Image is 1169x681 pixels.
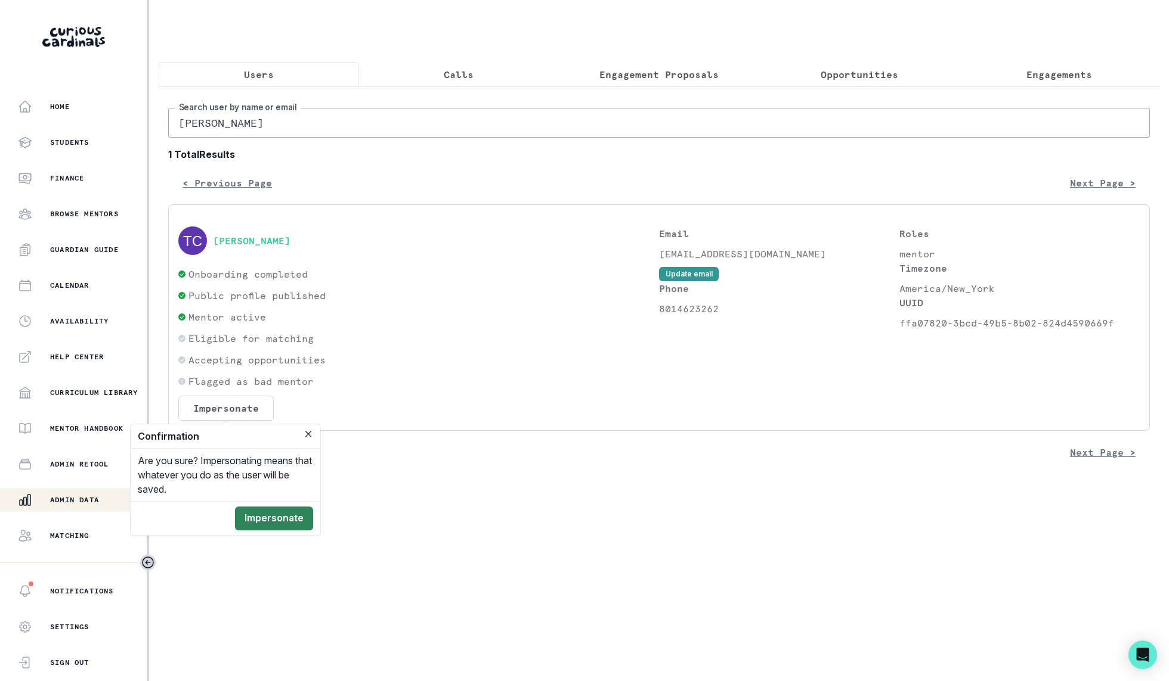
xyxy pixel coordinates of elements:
[50,459,109,469] p: Admin Retool
[50,424,123,433] p: Mentor Handbook
[50,388,138,397] p: Curriculum Library
[1056,440,1150,464] button: Next Page >
[821,67,898,82] p: Opportunities
[899,316,1140,330] p: ffa07820-3bcd-49b5-8b02-824d4590669f
[301,427,316,441] button: Close
[899,296,1140,310] p: UUID
[659,247,899,261] p: [EMAIL_ADDRESS][DOMAIN_NAME]
[50,531,89,540] p: Matching
[131,449,320,501] div: Are you sure? Impersonating means that whatever you do as the user will be saved.
[659,281,899,296] p: Phone
[188,331,314,346] p: Eligible for matching
[50,352,104,362] p: Help Center
[50,622,89,632] p: Settings
[178,226,207,255] img: svg
[899,261,1140,275] p: Timezone
[188,267,308,281] p: Onboarding completed
[188,353,326,367] p: Accepting opportunities
[1026,67,1092,82] p: Engagements
[50,586,114,596] p: Notifications
[244,67,274,82] p: Users
[168,171,286,195] button: < Previous Page
[899,281,1140,296] p: America/New_York
[50,495,99,505] p: Admin Data
[444,67,474,82] p: Calls
[50,209,119,219] p: Browse Mentors
[50,245,119,254] p: Guardian Guide
[178,396,274,421] button: Impersonate
[899,247,1140,261] p: mentor
[659,267,719,281] button: Update email
[213,235,290,247] button: [PERSON_NAME]
[50,316,109,326] p: Availability
[899,226,1140,241] p: Roles
[50,138,89,147] p: Students
[188,310,266,324] p: Mentor active
[235,506,313,530] button: Impersonate
[131,424,320,449] header: Confirmation
[50,281,89,290] p: Calendar
[1128,640,1157,669] div: Open Intercom Messenger
[50,102,70,111] p: Home
[188,374,314,388] p: Flagged as bad mentor
[50,173,84,183] p: Finance
[50,658,89,667] p: Sign Out
[42,27,105,47] img: Curious Cardinals Logo
[140,555,156,570] button: Toggle sidebar
[659,301,899,316] p: 8014623262
[599,67,719,82] p: Engagement Proposals
[1056,171,1150,195] button: Next Page >
[188,288,326,303] p: Public profile published
[659,226,899,241] p: Email
[168,147,1150,161] b: 1 Total Results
